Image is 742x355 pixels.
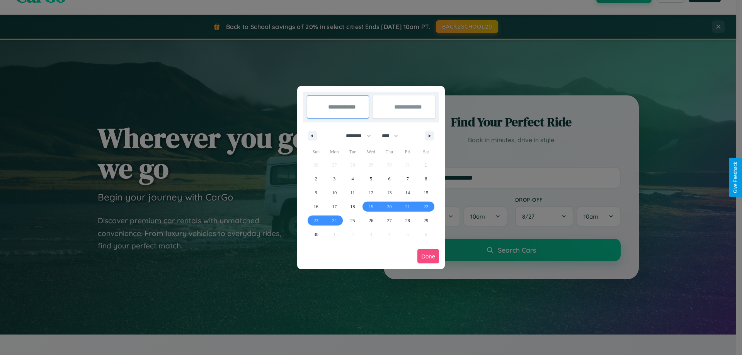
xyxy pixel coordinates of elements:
[417,200,435,214] button: 22
[307,228,325,241] button: 30
[388,172,390,186] span: 6
[307,200,325,214] button: 16
[325,214,343,228] button: 24
[387,186,391,200] span: 13
[314,200,318,214] span: 16
[424,186,428,200] span: 15
[351,186,355,200] span: 11
[417,186,435,200] button: 15
[362,200,380,214] button: 19
[362,172,380,186] button: 5
[352,172,354,186] span: 4
[380,146,398,158] span: Thu
[333,172,335,186] span: 3
[362,186,380,200] button: 12
[405,200,410,214] span: 21
[398,200,417,214] button: 21
[417,249,439,263] button: Done
[398,214,417,228] button: 28
[417,214,435,228] button: 29
[417,172,435,186] button: 8
[315,186,317,200] span: 9
[424,214,428,228] span: 29
[380,172,398,186] button: 6
[380,214,398,228] button: 27
[351,214,355,228] span: 25
[417,158,435,172] button: 1
[332,214,337,228] span: 24
[405,186,410,200] span: 14
[417,146,435,158] span: Sat
[314,214,318,228] span: 23
[344,200,362,214] button: 18
[398,186,417,200] button: 14
[325,172,343,186] button: 3
[425,172,427,186] span: 8
[307,146,325,158] span: Sun
[332,200,337,214] span: 17
[398,146,417,158] span: Fri
[315,172,317,186] span: 2
[362,214,380,228] button: 26
[424,200,428,214] span: 22
[370,172,372,186] span: 5
[344,146,362,158] span: Tue
[332,186,337,200] span: 10
[307,172,325,186] button: 2
[380,186,398,200] button: 13
[344,214,362,228] button: 25
[325,146,343,158] span: Mon
[733,162,738,193] div: Give Feedback
[307,186,325,200] button: 9
[325,200,343,214] button: 17
[398,172,417,186] button: 7
[369,186,373,200] span: 12
[351,200,355,214] span: 18
[380,200,398,214] button: 20
[314,228,318,241] span: 30
[307,214,325,228] button: 23
[362,146,380,158] span: Wed
[369,214,373,228] span: 26
[325,186,343,200] button: 10
[425,158,427,172] span: 1
[407,172,409,186] span: 7
[405,214,410,228] span: 28
[344,186,362,200] button: 11
[369,200,373,214] span: 19
[344,172,362,186] button: 4
[387,214,391,228] span: 27
[387,200,391,214] span: 20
